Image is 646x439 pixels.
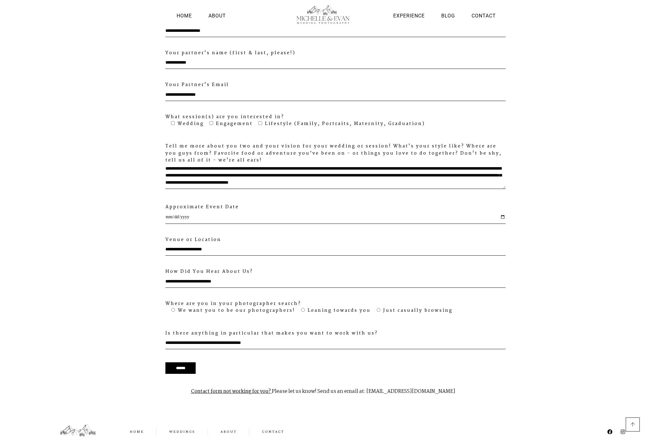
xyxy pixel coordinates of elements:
[165,268,506,288] label: How Did You Hear About Us?
[169,429,195,435] a: Weddings
[165,330,506,350] label: Is there anything in particular that makes you want to work with us?
[165,337,506,349] input: Is there anything in particular that makes you want to work with us?
[470,12,497,20] a: Contact
[165,204,506,224] label: Approximate Event Date
[220,429,237,435] a: About
[165,89,506,101] input: Your Partner's Email
[165,236,506,256] label: Venue or Location
[165,143,506,191] label: Tell me more about you two and your vision for your wedding or session! What's your style like? W...
[165,56,506,69] input: Your partner's name (first & last, please!)
[165,50,506,69] label: Your partner's name (first & last, please!)
[176,307,295,314] span: We want you to be our photographers!
[171,308,175,312] input: We want you to be our photographers!
[165,81,506,101] label: Your Partner's Email
[191,388,271,395] strong: Contact form not working for you?
[176,120,204,128] span: Wedding
[171,121,175,125] input: Wedding
[165,275,506,288] input: How Did You Hear About Us?
[209,121,213,125] input: Engagement
[258,121,262,125] input: Lifestyle (Family, Portraits, Maternity, Graduation)
[165,164,506,189] textarea: Tell me more about you two and your vision for your wedding or session! What's your style like? W...
[214,120,253,128] span: Engagement
[144,382,502,401] p: Please let us know! Send us an email at: [EMAIL_ADDRESS][DOMAIN_NAME]
[301,308,305,312] input: Leaning towards you
[381,307,453,314] span: Just casually browsing
[165,24,506,37] input: Your Email
[175,12,193,20] a: Home
[263,120,425,128] span: Lifestyle (Family, Portraits, Maternity, Graduation)
[130,429,144,435] a: Home
[392,12,426,20] a: Experience
[306,307,371,314] span: Leaning towards you
[165,113,506,131] label: What session(s) are you interested in?
[165,210,506,224] input: Approximate Event Date
[262,429,284,435] a: Contact
[165,300,506,317] label: Where are you in your photographer search?
[377,308,380,312] input: Just casually browsing
[165,243,506,256] input: Venue or Location
[207,12,228,20] a: About
[440,12,457,20] a: Blog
